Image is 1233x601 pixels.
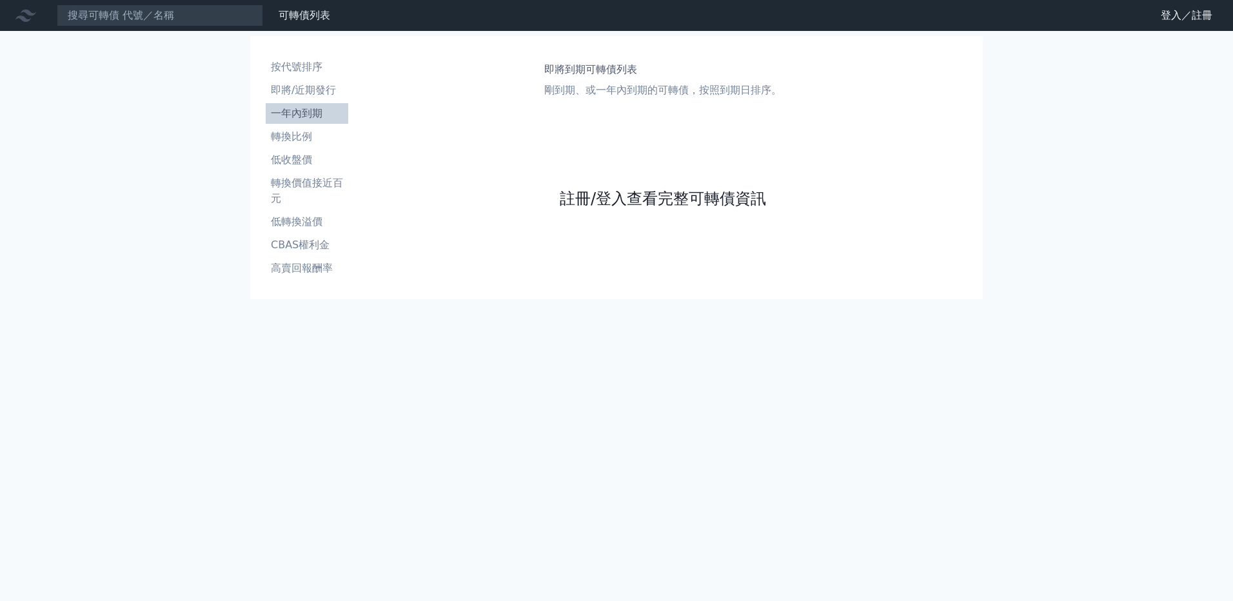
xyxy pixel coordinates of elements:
a: 轉換價值接近百元 [266,173,348,209]
a: 即將/近期發行 [266,80,348,101]
a: 低轉換溢價 [266,212,348,232]
a: 註冊/登入查看完整可轉債資訊 [560,188,766,209]
li: 低收盤價 [266,152,348,168]
a: 按代號排序 [266,57,348,77]
p: 剛到期、或一年內到期的可轉債，按照到期日排序。 [544,83,782,98]
a: 登入／註冊 [1150,5,1223,26]
li: CBAS權利金 [266,237,348,253]
li: 轉換比例 [266,129,348,144]
li: 轉換價值接近百元 [266,175,348,206]
li: 低轉換溢價 [266,214,348,230]
a: 可轉債列表 [279,9,330,21]
li: 即將/近期發行 [266,83,348,98]
a: 轉換比例 [266,126,348,147]
a: 低收盤價 [266,150,348,170]
li: 按代號排序 [266,59,348,75]
a: CBAS權利金 [266,235,348,255]
a: 一年內到期 [266,103,348,124]
li: 高賣回報酬率 [266,261,348,276]
li: 一年內到期 [266,106,348,121]
h1: 即將到期可轉債列表 [544,62,782,77]
input: 搜尋可轉債 代號／名稱 [57,5,263,26]
a: 高賣回報酬率 [266,258,348,279]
